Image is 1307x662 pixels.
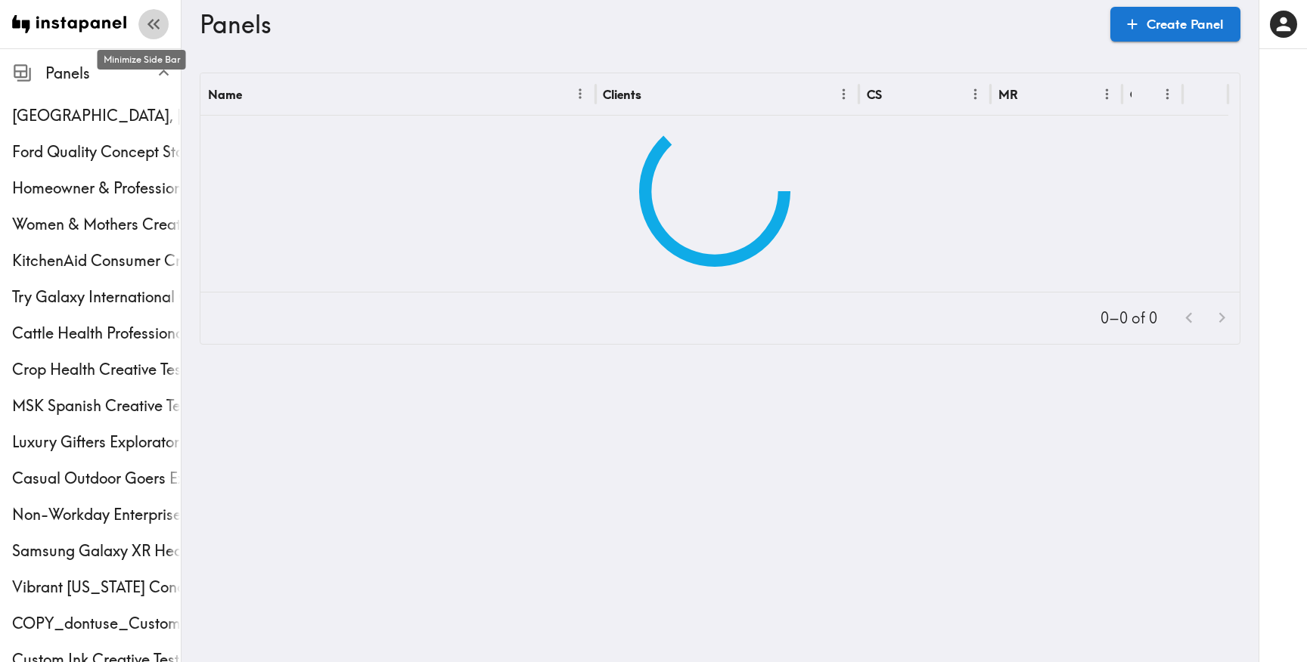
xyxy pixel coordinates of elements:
[1110,7,1240,42] a: Create Panel
[1101,308,1157,329] p: 0–0 of 0
[12,504,181,525] span: Non-Workday Enterprise Solution Decision Maker Exploratory
[12,577,181,598] span: Vibrant [US_STATE] Concept Testing
[12,540,181,561] span: Samsung Galaxy XR Headset Quickturn Exploratory
[1130,87,1132,102] div: Created
[12,359,181,380] span: Crop Health Creative Testing
[12,105,181,126] div: Fresno, California Business Banker Exploratory
[867,87,882,102] div: CS
[12,395,181,416] span: MSK Spanish Creative Testing
[12,214,181,235] span: Women & Mothers Creative Testing
[200,10,1098,39] h3: Panels
[883,82,907,106] button: Sort
[12,178,181,199] span: Homeowner & Professional High-End Lawnmower Purchaser Quickturn Exploratory
[12,613,181,634] span: COPY_dontuse_Custom Ink Creative Testing Phase 2
[98,50,186,70] div: Minimize Side Bar
[208,87,242,102] div: Name
[12,577,181,598] div: Vibrant Arizona Concept Testing
[12,432,181,453] span: Luxury Gifters Exploratory
[12,141,181,162] span: Ford Quality Concept Statements Creative Testing
[12,286,181,308] span: Try Galaxy International Consumer Exploratory
[964,82,987,106] button: Menu
[12,323,181,344] span: Cattle Health Professionals Creative Testing
[603,87,641,102] div: Clients
[998,87,1018,102] div: MR
[643,82,666,106] button: Sort
[569,82,592,106] button: Menu
[1156,82,1179,106] button: Menu
[12,250,181,271] span: KitchenAid Consumer Creative Testing
[1020,82,1043,106] button: Sort
[12,105,181,126] span: [GEOGRAPHIC_DATA], [US_STATE] Business Banker Exploratory
[1095,82,1119,106] button: Menu
[832,82,855,106] button: Menu
[45,63,181,84] span: Panels
[1133,82,1156,106] button: Sort
[12,468,181,489] span: Casual Outdoor Goers Exploratory
[244,82,267,106] button: Sort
